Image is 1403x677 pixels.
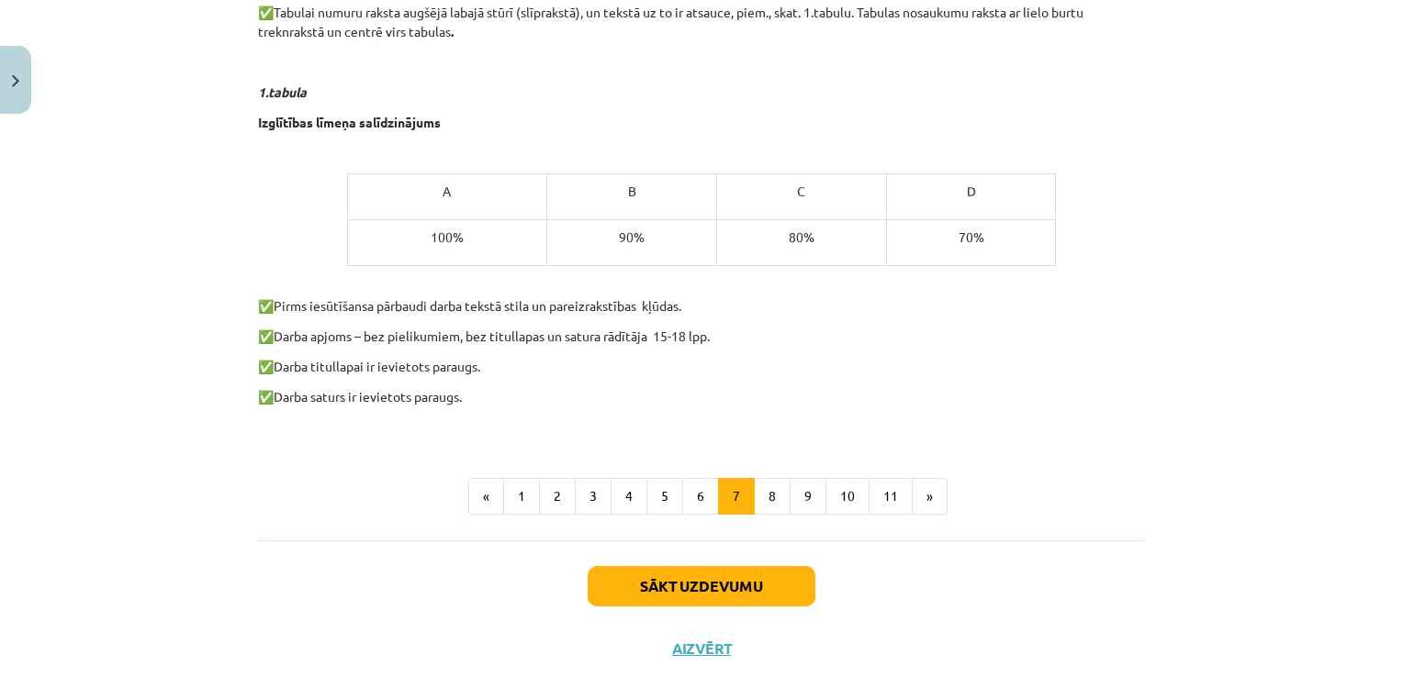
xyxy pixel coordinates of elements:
button: Aizvērt [667,639,736,658]
p: ✅ Darba apjoms – bez pielikumiem, bez titullapas un satura rādītāja 15-18 lpp. [258,327,1145,346]
nav: Page navigation example [258,478,1145,515]
button: 1 [503,478,540,515]
button: Sākt uzdevumu [588,566,815,606]
p: 70% [894,228,1049,247]
p: ✅ Tabulai numuru raksta augšējā labajā stūrī (slīprakstā), un tekstā uz to ir atsauce, piem., ska... [258,3,1145,41]
p: C [724,182,879,201]
p: ✅ Pirms iesūtīšansa pārbaudi darba tekstā stila un pareizrakstības kļūdas. [258,296,1145,316]
button: 6 [682,478,719,515]
p: 90% [555,228,709,247]
b: . [451,23,454,39]
button: » [912,478,948,515]
p: D [894,182,1049,201]
p: 100% [355,228,540,247]
p: A [355,182,540,201]
button: 3 [575,478,612,515]
img: icon-close-lesson-0947bae3869378f0d4975bcd49f059093ad1ed9edebbc8119c70593378902aed.svg [12,75,19,87]
button: 5 [646,478,683,515]
p: 80% [724,228,879,247]
button: 4 [611,478,647,515]
button: 11 [869,478,913,515]
p: ✅ Darba saturs ir ievietots paraugs. [258,387,1145,406]
button: 7 [718,478,755,515]
b: Izglītības līmeņa salīdzinājums [258,114,441,130]
button: 10 [825,478,870,515]
p: B [555,182,709,201]
button: « [468,478,504,515]
button: 9 [790,478,826,515]
button: 2 [539,478,576,515]
i: 1.tabula [258,83,307,100]
button: 8 [754,478,791,515]
p: ✅ Darba titullapai ir ievietots paraugs. [258,357,1145,376]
